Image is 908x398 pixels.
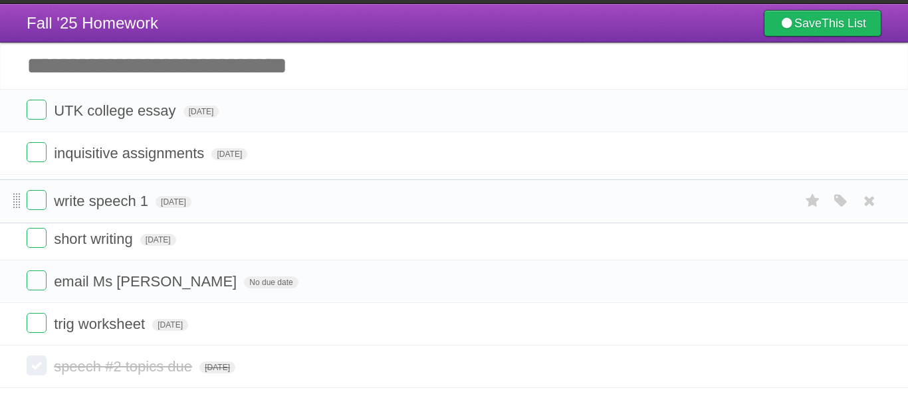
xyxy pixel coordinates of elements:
span: [DATE] [152,319,188,331]
span: UTK college essay [54,102,179,119]
label: Done [27,355,47,375]
span: Fall '25 Homework [27,14,158,32]
label: Done [27,228,47,248]
span: [DATE] [156,196,191,208]
label: Done [27,100,47,120]
span: [DATE] [199,361,235,373]
span: short writing [54,231,136,247]
span: No due date [244,276,298,288]
span: trig worksheet [54,316,148,332]
b: This List [822,17,866,30]
span: inquisitive assignments [54,145,207,161]
span: email Ms [PERSON_NAME] [54,273,240,290]
label: Done [27,190,47,210]
label: Star task [800,190,826,212]
label: Done [27,142,47,162]
label: Done [27,313,47,333]
label: Done [27,270,47,290]
span: [DATE] [211,148,247,160]
span: [DATE] [140,234,176,246]
span: speech #2 topics due [54,358,195,375]
span: [DATE] [183,106,219,118]
span: write speech 1 [54,193,152,209]
a: SaveThis List [764,10,881,37]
